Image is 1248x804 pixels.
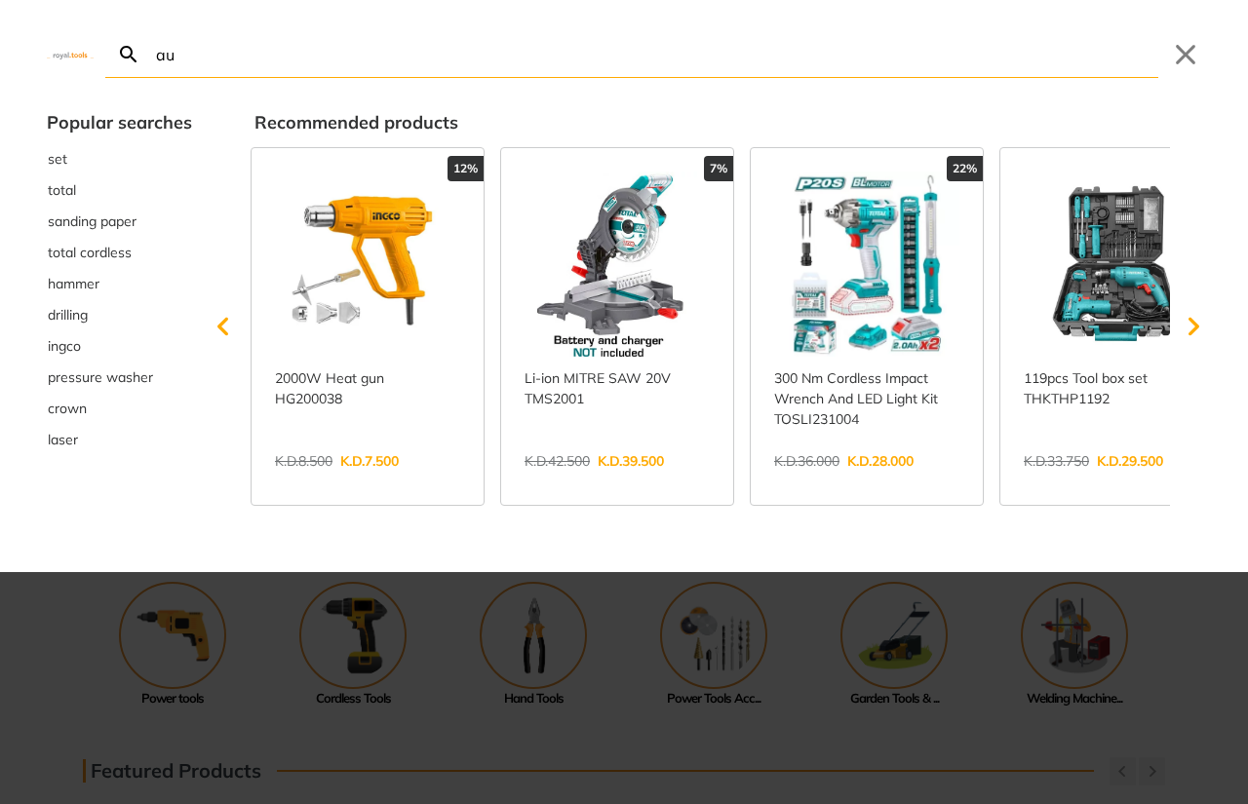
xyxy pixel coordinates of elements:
[48,180,76,201] span: total
[254,109,1201,135] div: Recommended products
[47,143,192,174] div: Suggestion: set
[47,268,192,299] button: Select suggestion: hammer
[47,237,192,268] div: Suggestion: total cordless
[47,362,192,393] div: Suggestion: pressure washer
[48,430,78,450] span: laser
[48,274,99,294] span: hammer
[48,367,153,388] span: pressure washer
[47,50,94,58] img: Close
[47,393,192,424] button: Select suggestion: crown
[48,305,88,325] span: drilling
[47,206,192,237] button: Select suggestion: sanding paper
[47,174,192,206] button: Select suggestion: total
[48,211,136,232] span: sanding paper
[1174,307,1213,346] svg: Scroll right
[47,174,192,206] div: Suggestion: total
[947,156,983,181] div: 22%
[47,424,192,455] button: Select suggestion: laser
[48,399,87,419] span: crown
[47,109,192,135] div: Popular searches
[204,307,243,346] svg: Scroll left
[47,206,192,237] div: Suggestion: sanding paper
[704,156,733,181] div: 7%
[47,424,192,455] div: Suggestion: laser
[117,43,140,66] svg: Search
[47,362,192,393] button: Select suggestion: pressure washer
[47,237,192,268] button: Select suggestion: total cordless
[1170,39,1201,70] button: Close
[47,143,192,174] button: Select suggestion: set
[152,31,1158,77] input: Search…
[48,149,67,170] span: set
[48,243,132,263] span: total cordless
[47,299,192,330] div: Suggestion: drilling
[448,156,484,181] div: 12%
[47,330,192,362] div: Suggestion: ingco
[47,268,192,299] div: Suggestion: hammer
[47,299,192,330] button: Select suggestion: drilling
[47,393,192,424] div: Suggestion: crown
[48,336,81,357] span: ingco
[47,330,192,362] button: Select suggestion: ingco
